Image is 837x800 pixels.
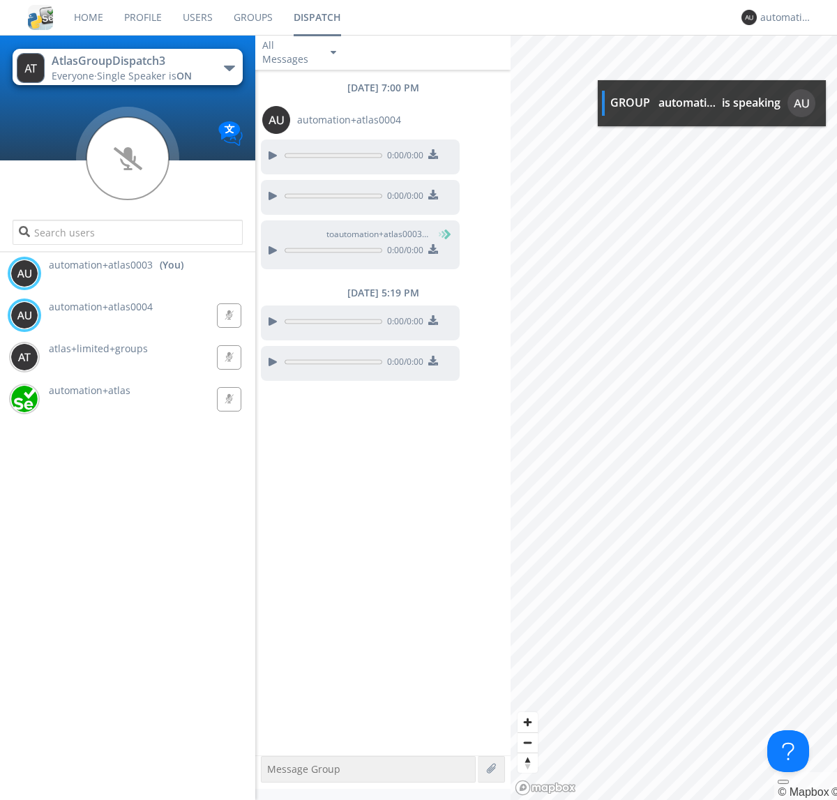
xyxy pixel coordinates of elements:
div: automation+atlas0003 [760,10,813,24]
img: download media button [428,356,438,365]
div: [DATE] 5:19 PM [255,286,511,300]
button: Reset bearing to north [518,753,538,773]
span: to automation+atlas0003 [326,228,431,241]
img: 373638.png [17,53,45,83]
img: 373638.png [10,259,38,287]
img: d2d01cd9b4174d08988066c6d424eccd [10,385,38,413]
span: 0:00 / 0:00 [382,244,423,259]
iframe: Toggle Customer Support [767,730,809,772]
span: automation+atlas0004 [297,113,401,127]
div: All Messages [262,38,318,66]
span: 0:00 / 0:00 [382,190,423,205]
span: ON [176,69,192,82]
img: 373638.png [10,301,38,329]
img: caret-down-sm.svg [331,51,336,54]
button: Zoom in [518,712,538,732]
img: download media button [428,315,438,325]
span: 0:00 / 0:00 [382,149,423,165]
span: 0:00 / 0:00 [382,315,423,331]
a: Mapbox logo [515,780,576,796]
button: Toggle attribution [778,780,789,784]
img: 373638.png [787,89,815,117]
span: automation+atlas [49,384,130,397]
span: Zoom out [518,733,538,753]
img: download media button [428,190,438,199]
span: atlas+limited+groups [49,342,148,355]
button: AtlasGroupDispatch3Everyone·Single Speaker isON [13,49,242,85]
img: Translation enabled [218,121,243,146]
img: 373638.png [10,343,38,371]
div: GROUP [610,95,650,111]
img: download media button [428,244,438,254]
input: Search users [13,220,242,245]
span: (You) [429,228,450,240]
span: automation+atlas0003 [49,258,153,272]
img: cddb5a64eb264b2086981ab96f4c1ba7 [28,5,53,30]
img: 373638.png [262,106,290,134]
span: automation+atlas0004 [49,300,153,313]
img: 373638.png [741,10,757,25]
div: (You) [160,258,183,272]
a: Mapbox [778,786,829,798]
div: is speaking [722,95,781,111]
div: automation+atlas0004 [658,95,718,111]
div: AtlasGroupDispatch3 [52,53,209,69]
button: Zoom out [518,732,538,753]
span: Single Speaker is [97,69,192,82]
span: Reset bearing to north [518,753,538,773]
img: download media button [428,149,438,159]
div: Everyone · [52,69,209,83]
div: [DATE] 7:00 PM [255,81,511,95]
span: 0:00 / 0:00 [382,356,423,371]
